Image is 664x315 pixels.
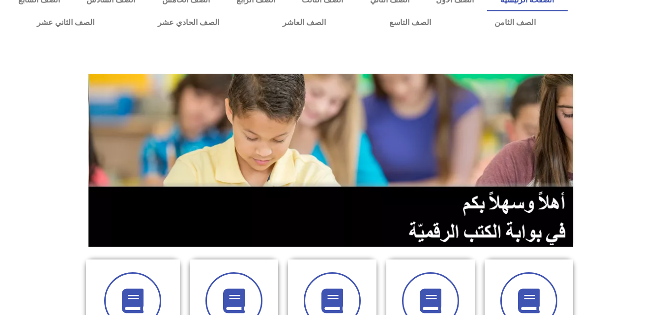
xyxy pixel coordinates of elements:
[462,11,567,34] a: الصف الثامن
[357,11,462,34] a: الصف التاسع
[126,11,251,34] a: الصف الحادي عشر
[5,11,126,34] a: الصف الثاني عشر
[251,11,357,34] a: الصف العاشر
